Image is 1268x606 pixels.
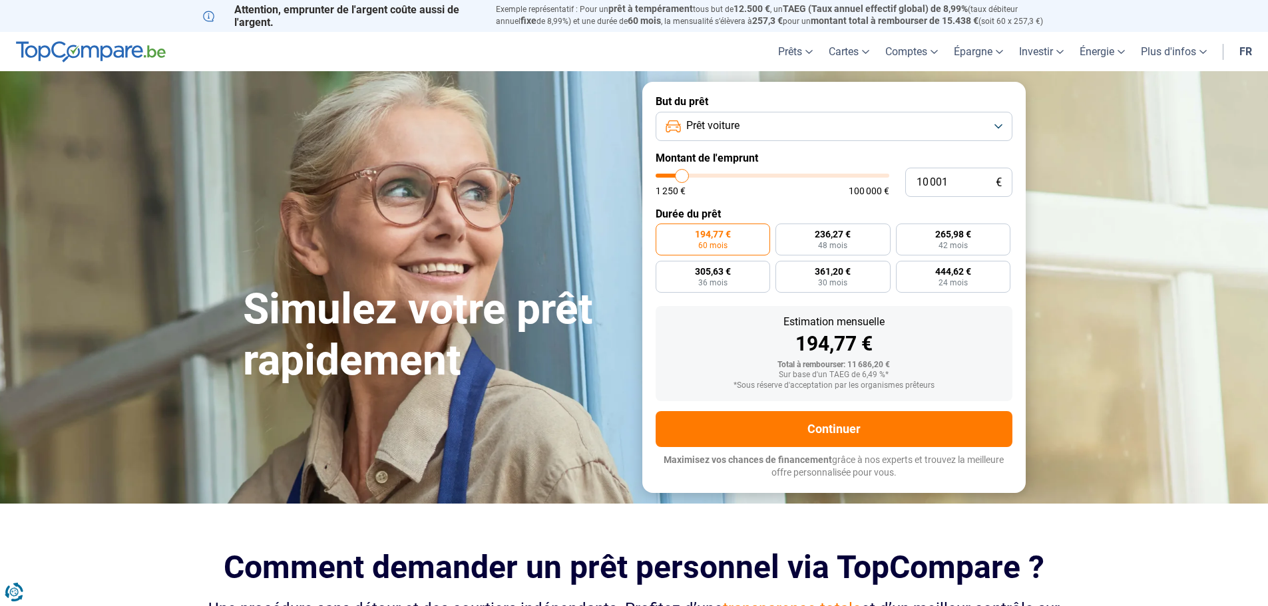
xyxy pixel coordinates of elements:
[1231,32,1260,71] a: fr
[686,118,740,133] span: Prêt voiture
[698,279,728,287] span: 36 mois
[752,15,783,26] span: 257,3 €
[946,32,1011,71] a: Épargne
[243,284,626,386] h1: Simulez votre prêt rapidement
[734,3,770,14] span: 12.500 €
[521,15,536,26] span: fixe
[496,3,1066,27] p: Exemple représentatif : Pour un tous but de , un (taux débiteur annuel de 8,99%) et une durée de ...
[656,152,1012,164] label: Montant de l'emprunt
[1133,32,1215,71] a: Plus d'infos
[203,3,480,29] p: Attention, emprunter de l'argent coûte aussi de l'argent.
[656,95,1012,108] label: But du prêt
[666,371,1002,380] div: Sur base d'un TAEG de 6,49 %*
[656,208,1012,220] label: Durée du prêt
[628,15,661,26] span: 60 mois
[815,229,851,239] span: 236,27 €
[996,177,1002,188] span: €
[666,334,1002,354] div: 194,77 €
[666,361,1002,370] div: Total à rembourser: 11 686,20 €
[939,241,968,249] span: 42 mois
[821,32,877,71] a: Cartes
[818,241,847,249] span: 48 mois
[695,267,731,276] span: 305,63 €
[877,32,946,71] a: Comptes
[695,229,731,239] span: 194,77 €
[203,549,1066,585] h2: Comment demander un prêt personnel via TopCompare ?
[939,279,968,287] span: 24 mois
[666,317,1002,327] div: Estimation mensuelle
[811,15,978,26] span: montant total à rembourser de 15.438 €
[1011,32,1072,71] a: Investir
[849,186,889,196] span: 100 000 €
[666,381,1002,390] div: *Sous réserve d'acceptation par les organismes prêteurs
[815,267,851,276] span: 361,20 €
[770,32,821,71] a: Prêts
[656,411,1012,447] button: Continuer
[608,3,693,14] span: prêt à tempérament
[818,279,847,287] span: 30 mois
[783,3,968,14] span: TAEG (Taux annuel effectif global) de 8,99%
[935,267,971,276] span: 444,62 €
[1072,32,1133,71] a: Énergie
[935,229,971,239] span: 265,98 €
[656,454,1012,480] p: grâce à nos experts et trouvez la meilleure offre personnalisée pour vous.
[656,112,1012,141] button: Prêt voiture
[698,241,728,249] span: 60 mois
[16,41,166,63] img: TopCompare
[656,186,686,196] span: 1 250 €
[664,454,832,465] span: Maximisez vos chances de financement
